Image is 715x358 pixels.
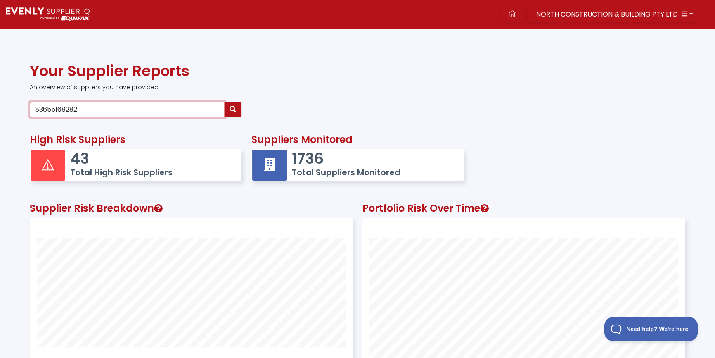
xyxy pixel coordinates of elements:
[30,60,189,81] span: Your Supplier Reports
[292,150,455,167] p: 1736
[30,134,241,146] h2: High Risk Suppliers
[536,10,678,19] span: NORTH CONSTRUCTION & BUILDING PTY LTD
[604,317,698,341] iframe: Toggle Customer Support
[30,83,685,92] p: An overview of suppliers you have provided
[362,203,685,215] h2: Portfolio Risk Over Time
[6,7,90,21] img: Supply Predict
[292,167,455,177] h5: Total Suppliers Monitored
[528,7,698,22] button: NORTH CONSTRUCTION & BUILDING PTY LTD
[30,203,353,215] h2: Supplier Risk Breakdown
[70,167,233,177] h5: Total High Risk Suppliers
[251,134,463,146] h2: Suppliers Monitored
[30,102,225,117] input: Search Suppliers
[70,150,233,167] p: 43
